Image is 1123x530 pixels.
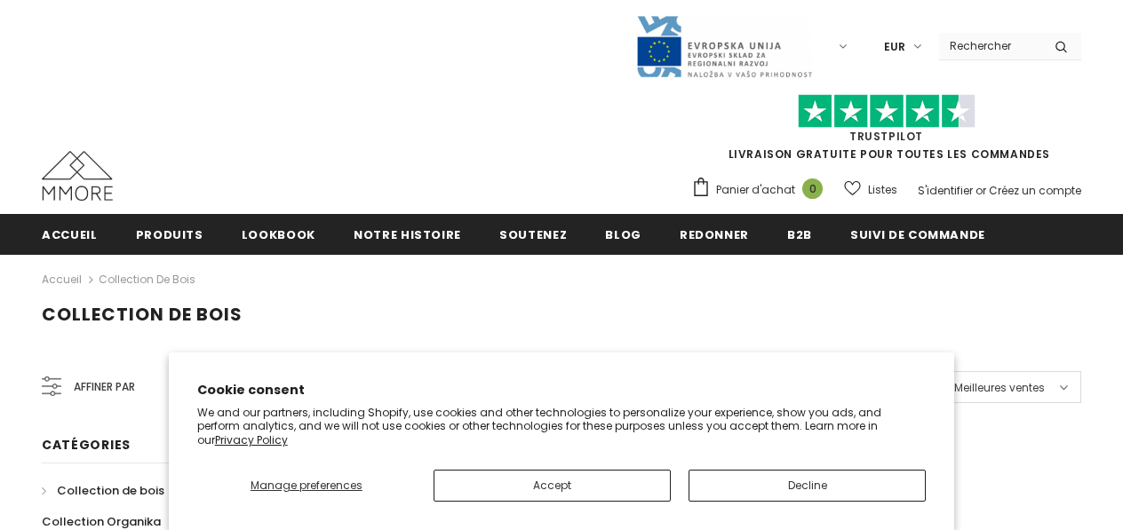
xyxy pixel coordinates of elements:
[42,151,113,201] img: Cas MMORE
[787,214,812,254] a: B2B
[680,226,749,243] span: Redonner
[976,183,986,198] span: or
[57,482,164,499] span: Collection de bois
[605,226,641,243] span: Blog
[42,214,98,254] a: Accueil
[215,432,288,447] a: Privacy Policy
[884,38,905,56] span: EUR
[849,129,923,144] a: TrustPilot
[197,470,416,502] button: Manage preferences
[42,513,161,530] span: Collection Organika
[354,226,461,243] span: Notre histoire
[42,475,164,506] a: Collection de bois
[434,470,671,502] button: Accept
[868,181,897,199] span: Listes
[802,178,823,199] span: 0
[635,14,813,79] img: Javni Razpis
[798,94,976,129] img: Faites confiance aux étoiles pilotes
[844,174,897,205] a: Listes
[918,183,973,198] a: S'identifier
[605,214,641,254] a: Blog
[242,214,315,254] a: Lookbook
[42,436,131,454] span: Catégories
[136,226,203,243] span: Produits
[74,377,135,397] span: Affiner par
[691,102,1081,162] span: LIVRAISON GRATUITE POUR TOUTES LES COMMANDES
[689,470,926,502] button: Decline
[954,379,1045,397] span: Meilleures ventes
[787,226,812,243] span: B2B
[499,214,567,254] a: soutenez
[136,214,203,254] a: Produits
[989,183,1081,198] a: Créez un compte
[939,33,1041,59] input: Search Site
[635,38,813,53] a: Javni Razpis
[197,381,927,399] h2: Cookie consent
[251,478,362,493] span: Manage preferences
[716,181,795,199] span: Panier d'achat
[197,406,927,447] p: We and our partners, including Shopify, use cookies and other technologies to personalize your ex...
[42,302,243,327] span: Collection de bois
[691,177,832,203] a: Panier d'achat 0
[242,226,315,243] span: Lookbook
[42,226,98,243] span: Accueil
[354,214,461,254] a: Notre histoire
[850,214,985,254] a: Suivi de commande
[42,269,82,290] a: Accueil
[680,214,749,254] a: Redonner
[499,226,567,243] span: soutenez
[850,226,985,243] span: Suivi de commande
[99,272,195,287] a: Collection de bois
